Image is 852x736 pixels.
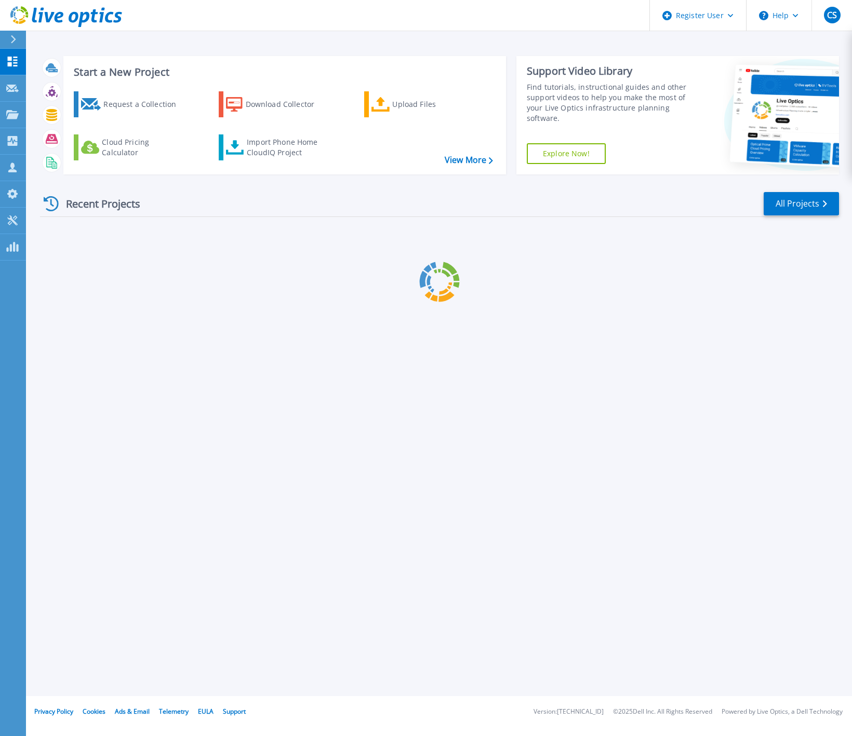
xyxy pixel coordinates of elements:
li: Version: [TECHNICAL_ID] [534,708,604,715]
a: Privacy Policy [34,707,73,716]
div: Cloud Pricing Calculator [102,137,185,158]
a: All Projects [764,192,839,215]
div: Import Phone Home CloudIQ Project [247,137,328,158]
a: Cloud Pricing Calculator [74,134,190,160]
div: Download Collector [246,94,329,115]
a: Request a Collection [74,91,190,117]
a: Upload Files [364,91,480,117]
a: View More [445,155,493,165]
a: Download Collector [219,91,335,117]
a: Support [223,707,246,716]
div: Recent Projects [40,191,154,216]
div: Upload Files [392,94,475,115]
div: Request a Collection [103,94,187,115]
li: © 2025 Dell Inc. All Rights Reserved [613,708,712,715]
h3: Start a New Project [74,66,492,78]
span: CS [827,11,837,19]
a: EULA [198,707,214,716]
a: Telemetry [159,707,189,716]
a: Ads & Email [115,707,150,716]
a: Cookies [83,707,105,716]
a: Explore Now! [527,143,606,164]
li: Powered by Live Optics, a Dell Technology [722,708,843,715]
div: Find tutorials, instructional guides and other support videos to help you make the most of your L... [527,82,689,124]
div: Support Video Library [527,64,689,78]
